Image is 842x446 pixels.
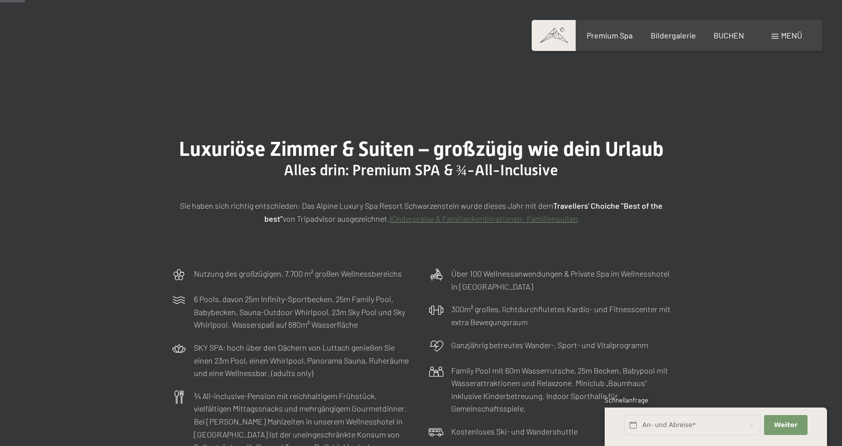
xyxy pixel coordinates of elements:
[194,267,402,280] p: Nutzung des großzügigen, 7.700 m² großen Wellnessbereichs
[451,339,648,352] p: Ganzjährig betreutes Wander-, Sport- und Vitalprogramm
[451,303,671,328] p: 300m² großes, lichtdurchflutetes Kardio- und Fitnesscenter mit extra Bewegungsraum
[451,364,671,415] p: Family Pool mit 60m Wasserrutsche, 25m Becken, Babypool mit Wasserattraktionen und Relaxzone. Min...
[605,396,648,404] span: Schnellanfrage
[179,137,664,161] span: Luxuriöse Zimmer & Suiten – großzügig wie dein Urlaub
[171,199,671,225] p: Sie haben sich richtig entschieden: Das Alpine Luxury Spa Resort Schwarzenstein wurde dieses Jahr...
[390,214,578,223] a: Kinderpreise & Familienkonbinationen- Familiensuiten
[764,415,807,436] button: Weiter
[284,161,559,179] span: Alles drin: Premium SPA & ¾-All-Inclusive
[451,267,671,293] p: Über 100 Wellnessanwendungen & Private Spa im Wellnesshotel in [GEOGRAPHIC_DATA]
[714,30,744,40] a: BUCHEN
[264,201,663,223] strong: Travellers' Choiche "Best of the best"
[781,30,802,40] span: Menü
[774,421,798,430] span: Weiter
[651,30,696,40] a: Bildergalerie
[451,425,578,438] p: Kostenloses Ski- und Wandershuttle
[194,293,414,331] p: 6 Pools, davon 25m Infinity-Sportbecken, 25m Family Pool, Babybecken, Sauna-Outdoor Whirlpool, 23...
[587,30,633,40] a: Premium Spa
[194,341,414,380] p: SKY SPA: hoch über den Dächern von Luttach genießen Sie einen 23m Pool, einen Whirlpool, Panorama...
